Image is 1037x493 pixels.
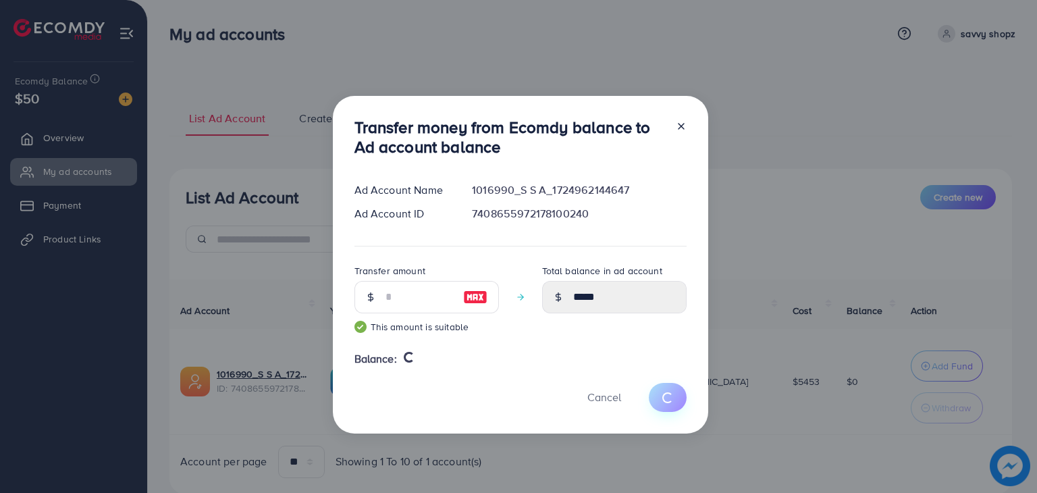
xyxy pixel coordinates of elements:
[344,182,462,198] div: Ad Account Name
[354,321,367,333] img: guide
[354,264,425,278] label: Transfer amount
[461,182,697,198] div: 1016990_S S A_1724962144647
[461,206,697,222] div: 7408655972178100240
[542,264,662,278] label: Total balance in ad account
[354,320,499,334] small: This amount is suitable
[463,289,487,305] img: image
[344,206,462,222] div: Ad Account ID
[354,118,665,157] h3: Transfer money from Ecomdy balance to Ad account balance
[570,383,638,412] button: Cancel
[354,351,397,367] span: Balance:
[587,390,621,405] span: Cancel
